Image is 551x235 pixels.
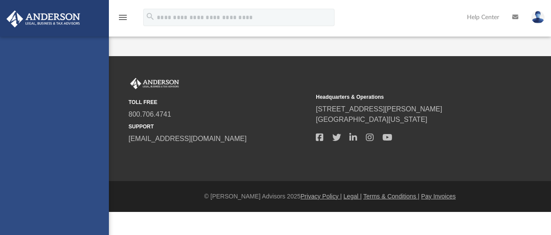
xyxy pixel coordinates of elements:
i: search [145,12,155,21]
small: SUPPORT [128,123,310,131]
a: 800.706.4741 [128,111,171,118]
a: menu [118,17,128,23]
a: Privacy Policy | [301,193,342,200]
img: Anderson Advisors Platinum Portal [128,78,181,89]
a: [GEOGRAPHIC_DATA][US_STATE] [316,116,427,123]
i: menu [118,12,128,23]
div: © [PERSON_NAME] Advisors 2025 [109,192,551,201]
a: [STREET_ADDRESS][PERSON_NAME] [316,105,442,113]
a: Pay Invoices [421,193,456,200]
img: User Pic [531,11,544,23]
a: [EMAIL_ADDRESS][DOMAIN_NAME] [128,135,247,142]
small: Headquarters & Operations [316,93,497,101]
small: TOLL FREE [128,98,310,106]
a: Terms & Conditions | [363,193,419,200]
img: Anderson Advisors Platinum Portal [4,10,83,27]
a: Legal | [344,193,362,200]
